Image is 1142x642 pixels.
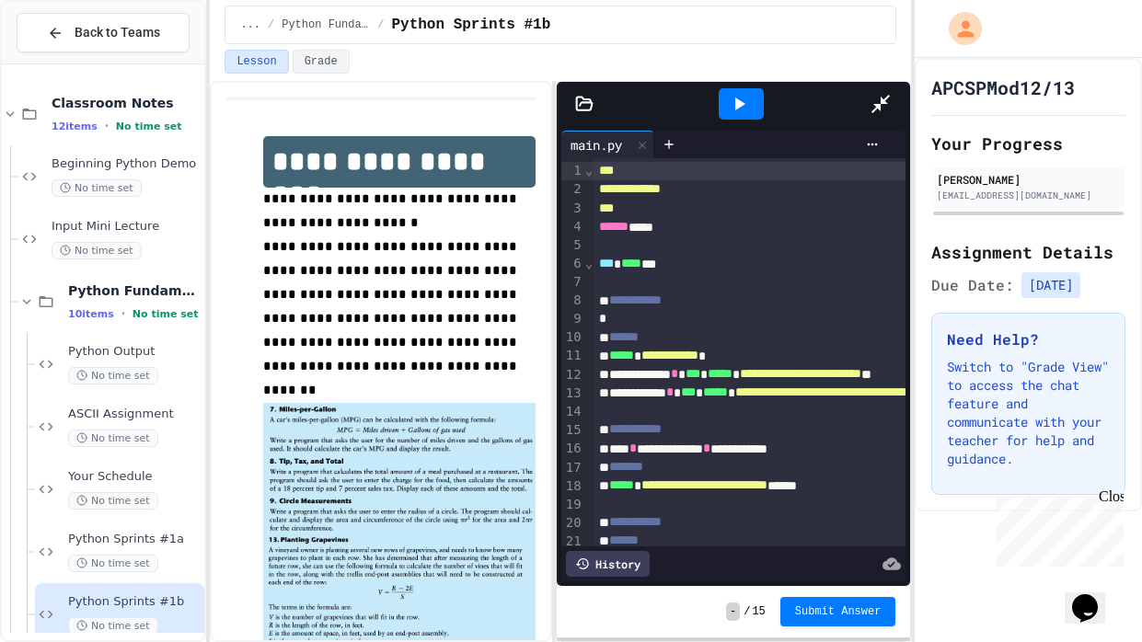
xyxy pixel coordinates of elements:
div: 5 [561,236,584,255]
p: Switch to "Grade View" to access the chat feature and communicate with your teacher for help and ... [947,358,1110,468]
span: Due Date: [931,274,1014,296]
span: No time set [133,308,199,320]
div: 2 [561,180,584,199]
div: 16 [561,440,584,458]
div: main.py [561,135,631,155]
div: 4 [561,218,584,236]
span: Beginning Python Demo [52,156,201,172]
button: Lesson [225,50,288,74]
span: No time set [68,367,158,384]
div: 12 [561,366,584,384]
span: Input Mini Lecture [52,219,201,235]
span: No time set [68,492,158,510]
span: Python Output [68,344,201,360]
span: No time set [52,242,142,259]
div: 15 [561,421,584,440]
span: Python Sprints #1a [68,532,201,547]
span: / [377,17,384,32]
span: Fold line [584,256,594,270]
span: 10 items [68,308,114,320]
span: No time set [52,179,142,197]
div: [PERSON_NAME] [937,171,1120,188]
span: - [726,602,740,621]
div: Chat with us now!Close [7,7,127,117]
span: ... [240,17,260,32]
span: ASCII Assignment [68,407,201,422]
div: 13 [561,384,584,403]
div: 11 [561,347,584,365]
div: 3 [561,200,584,218]
span: Your Schedule [68,469,201,485]
span: [DATE] [1021,272,1080,298]
span: Python Sprints #1b [68,594,201,610]
div: 6 [561,255,584,273]
button: Back to Teams [17,13,190,52]
div: 20 [561,514,584,533]
span: • [105,119,109,133]
span: No time set [68,617,158,635]
span: Classroom Notes [52,95,201,111]
span: / [268,17,274,32]
div: [EMAIL_ADDRESS][DOMAIN_NAME] [937,189,1120,202]
div: 21 [561,533,584,551]
span: Fold line [584,163,594,178]
div: My Account [929,7,986,50]
span: Python Fundamentals [282,17,370,32]
span: / [744,604,750,619]
button: Grade [293,50,350,74]
div: 18 [561,477,584,496]
h2: Your Progress [931,131,1125,156]
span: Back to Teams [75,23,160,42]
div: History [566,551,650,577]
span: 12 items [52,120,98,132]
button: Submit Answer [780,597,896,626]
div: 8 [561,292,584,310]
h1: APCSPMod12/13 [931,75,1075,100]
div: 10 [561,328,584,347]
div: 7 [561,273,584,292]
div: 19 [561,496,584,514]
span: No time set [68,555,158,572]
div: 14 [561,403,584,421]
div: 1 [561,162,584,180]
span: No time set [68,430,158,447]
span: No time set [116,120,182,132]
h2: Assignment Details [931,239,1125,265]
iframe: chat widget [989,488,1124,567]
span: Python Sprints #1b [391,14,550,36]
h3: Need Help? [947,328,1110,350]
div: 9 [561,310,584,328]
iframe: chat widget [1065,568,1124,624]
span: Python Fundamentals [68,282,201,299]
div: main.py [561,131,654,158]
span: 15 [752,604,765,619]
span: Submit Answer [795,604,882,619]
span: • [121,306,125,321]
div: 17 [561,459,584,477]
